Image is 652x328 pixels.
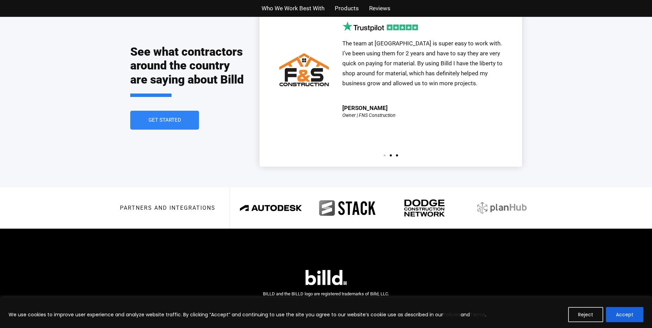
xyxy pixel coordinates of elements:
[606,307,643,322] button: Accept
[9,310,486,319] p: We use cookies to improve user experience and analyze website traffic. By clicking “Accept” and c...
[130,111,199,130] a: Get Started
[384,154,386,156] span: Go to slide 1
[270,21,512,147] div: 2 / 3
[262,3,324,13] a: Who We Work Best With
[369,3,390,13] a: Reviews
[335,3,359,13] a: Products
[568,307,603,322] button: Reject
[342,40,502,87] span: The team at [GEOGRAPHIC_DATA] is super easy to work with. I’ve been using them for 2 years and ha...
[390,154,392,156] span: Go to slide 2
[130,45,246,97] h2: See what contractors around the country are saying about Billd
[470,311,485,318] a: Terms
[148,118,181,123] span: Get Started
[120,205,216,211] h3: Partners and integrations
[396,154,398,156] span: Go to slide 3
[342,105,388,111] div: [PERSON_NAME]
[342,113,396,118] div: Owner | FNS Construction
[443,311,461,318] a: Policies
[263,291,389,306] span: BILLD and the BILLD logo are registered trademarks of Billd, LLC. © 2025 Billd, LLC. All rights r...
